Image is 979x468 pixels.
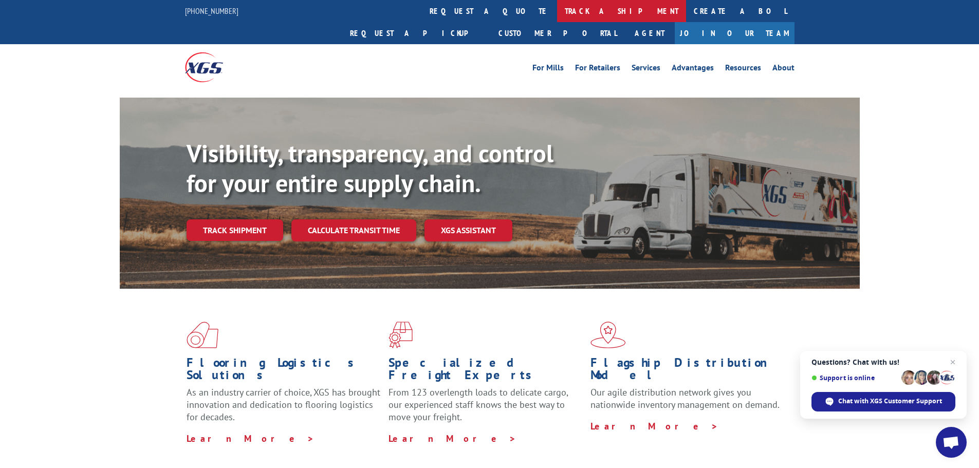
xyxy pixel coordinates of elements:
[590,322,626,348] img: xgs-icon-flagship-distribution-model-red
[947,356,959,368] span: Close chat
[389,433,516,444] a: Learn More >
[389,357,583,386] h1: Specialized Freight Experts
[187,433,315,444] a: Learn More >
[675,22,795,44] a: Join Our Team
[185,6,238,16] a: [PHONE_NUMBER]
[632,64,660,75] a: Services
[725,64,761,75] a: Resources
[342,22,491,44] a: Request a pickup
[187,357,381,386] h1: Flooring Logistics Solutions
[389,386,583,432] p: From 123 overlength loads to delicate cargo, our experienced staff knows the best way to move you...
[389,322,413,348] img: xgs-icon-focused-on-flooring-red
[590,420,718,432] a: Learn More >
[936,427,967,458] div: Open chat
[187,322,218,348] img: xgs-icon-total-supply-chain-intelligence-red
[291,219,416,241] a: Calculate transit time
[672,64,714,75] a: Advantages
[624,22,675,44] a: Agent
[590,357,785,386] h1: Flagship Distribution Model
[811,358,955,366] span: Questions? Chat with us!
[532,64,564,75] a: For Mills
[811,374,898,382] span: Support is online
[590,386,780,410] span: Our agile distribution network gives you nationwide inventory management on demand.
[772,64,795,75] a: About
[811,392,955,411] div: Chat with XGS Customer Support
[838,397,942,406] span: Chat with XGS Customer Support
[187,219,283,241] a: Track shipment
[491,22,624,44] a: Customer Portal
[575,64,620,75] a: For Retailers
[187,137,553,199] b: Visibility, transparency, and control for your entire supply chain.
[424,219,512,241] a: XGS ASSISTANT
[187,386,380,423] span: As an industry carrier of choice, XGS has brought innovation and dedication to flooring logistics...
